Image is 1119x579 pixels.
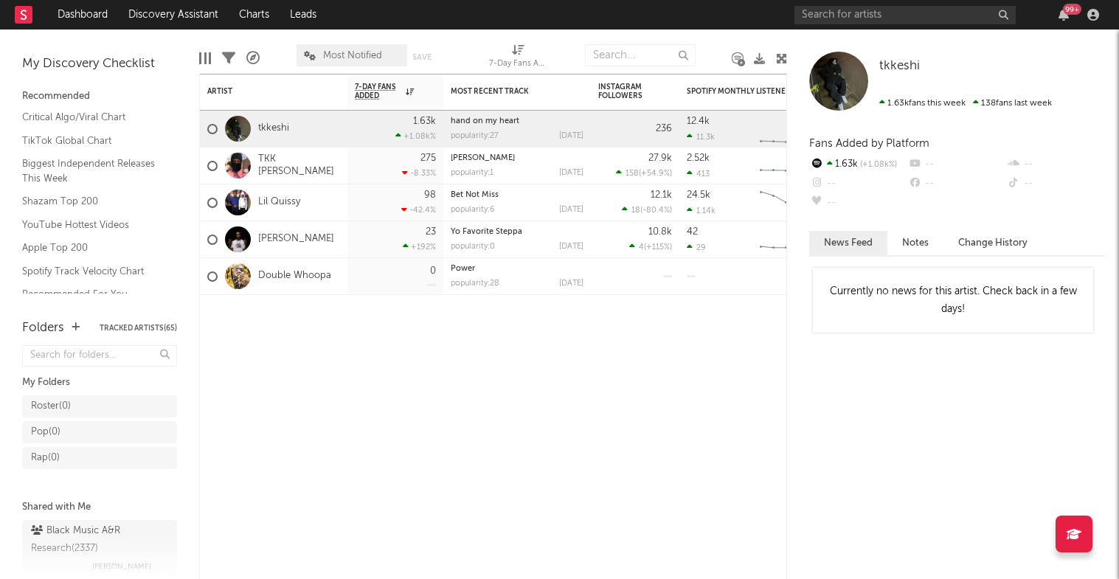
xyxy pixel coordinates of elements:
[22,421,177,443] a: Pop(0)
[451,154,515,162] a: [PERSON_NAME]
[813,268,1093,333] div: Currently no news for this artist. Check back in a few days!
[559,280,583,288] div: [DATE]
[395,131,436,141] div: +1.08k %
[451,117,519,125] a: hand on my heart
[451,228,522,236] a: Yo Favorite Steppa
[809,231,887,255] button: News Feed
[753,148,820,184] svg: Chart title
[258,233,334,246] a: [PERSON_NAME]
[879,60,920,72] span: tkkeshi
[426,227,436,237] div: 23
[451,228,583,236] div: Yo Favorite Steppa
[222,37,235,80] div: Filters
[22,499,177,516] div: Shared with Me
[631,207,640,215] span: 18
[22,133,162,149] a: TikTok Global Chart
[402,168,436,178] div: -8.33 %
[258,196,300,209] a: Lil Quissy
[22,109,162,125] a: Critical Algo/Viral Chart
[207,87,318,96] div: Artist
[22,217,162,233] a: YouTube Hottest Videos
[809,174,907,193] div: --
[258,122,289,135] a: tkkeshi
[22,447,177,469] a: Rap(0)
[858,161,897,169] span: +1.08k %
[22,395,177,417] a: Roster(0)
[424,190,436,200] div: 98
[100,325,177,332] button: Tracked Artists(65)
[648,227,672,237] div: 10.8k
[687,169,710,178] div: 413
[403,242,436,252] div: +192 %
[753,221,820,258] svg: Chart title
[22,55,177,73] div: My Discovery Checklist
[22,240,162,256] a: Apple Top 200
[616,168,672,178] div: ( )
[687,206,716,215] div: 1.14k
[651,190,672,200] div: 12.1k
[622,205,672,215] div: ( )
[22,345,177,367] input: Search for folders...
[642,207,670,215] span: -80.4 %
[31,522,164,558] div: Black Music A&R Research ( 2337 )
[687,227,698,237] div: 42
[412,53,432,61] button: Save
[451,280,499,288] div: popularity: 28
[559,132,583,140] div: [DATE]
[907,155,1005,174] div: --
[451,87,561,96] div: Most Recent Track
[809,193,907,212] div: --
[31,398,71,415] div: Roster ( 0 )
[31,449,60,467] div: Rap ( 0 )
[656,124,672,134] div: 236
[639,243,644,252] span: 4
[598,83,650,100] div: Instagram Followers
[879,99,966,108] span: 1.63k fans this week
[31,423,60,441] div: Pop ( 0 )
[22,520,177,578] a: Black Music A&R Research(2337)[PERSON_NAME]
[451,191,499,199] a: Bet Not Miss
[1059,9,1069,21] button: 99+
[401,205,436,215] div: -42.4 %
[355,83,402,100] span: 7-Day Fans Added
[646,243,670,252] span: +115 %
[413,117,436,126] div: 1.63k
[246,37,260,80] div: A&R Pipeline
[687,117,710,126] div: 12.4k
[887,231,943,255] button: Notes
[879,59,920,74] a: tkkeshi
[794,6,1016,24] input: Search for artists
[943,231,1042,255] button: Change History
[585,44,696,66] input: Search...
[559,243,583,251] div: [DATE]
[687,87,797,96] div: Spotify Monthly Listeners
[907,174,1005,193] div: --
[22,156,162,186] a: Biggest Independent Releases This Week
[258,153,340,178] a: TKK [PERSON_NAME]
[92,558,151,575] span: [PERSON_NAME]
[258,270,331,282] a: Double Whoopa
[626,170,639,178] span: 158
[753,111,820,148] svg: Chart title
[687,132,715,142] div: 11.3k
[451,206,495,214] div: popularity: 6
[451,265,583,273] div: Power
[629,242,672,252] div: ( )
[22,286,162,302] a: Recommended For You
[687,243,706,252] div: 29
[809,138,929,149] span: Fans Added by Platform
[22,88,177,105] div: Recommended
[22,263,162,280] a: Spotify Track Velocity Chart
[420,153,436,163] div: 275
[753,184,820,221] svg: Chart title
[1063,4,1081,15] div: 99 +
[1006,174,1104,193] div: --
[559,169,583,177] div: [DATE]
[809,155,907,174] div: 1.63k
[451,117,583,125] div: hand on my heart
[430,266,436,276] div: 0
[489,55,548,73] div: 7-Day Fans Added (7-Day Fans Added)
[451,169,493,177] div: popularity: 1
[451,243,495,251] div: popularity: 0
[648,153,672,163] div: 27.9k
